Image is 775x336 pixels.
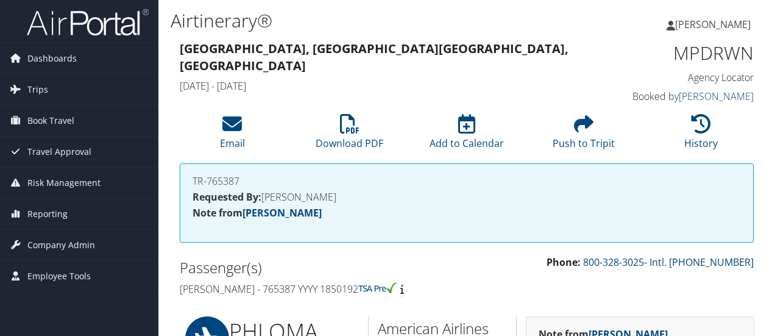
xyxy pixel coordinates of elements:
span: Employee Tools [27,261,91,291]
a: [PERSON_NAME] [242,206,322,220]
a: [PERSON_NAME] [667,6,763,43]
h1: MPDRWN [624,40,754,66]
a: Download PDF [316,121,383,150]
h4: Agency Locator [624,71,754,84]
img: tsa-precheck.png [358,282,398,293]
strong: Note from [193,206,322,220]
h2: Passenger(s) [180,257,458,278]
span: Reporting [27,199,68,229]
strong: Phone: [547,256,581,269]
h4: [PERSON_NAME] - 765387 YYYY 1850192 [180,282,458,296]
span: Book Travel [27,105,74,136]
h4: Booked by [624,90,754,103]
a: Email [220,121,245,150]
span: Company Admin [27,230,95,260]
h4: [PERSON_NAME] [193,192,741,202]
a: Push to Tripit [553,121,615,150]
img: airportal-logo.png [27,8,149,37]
span: Trips [27,74,48,105]
h4: [DATE] - [DATE] [180,79,606,93]
a: [PERSON_NAME] [679,90,754,103]
span: Travel Approval [27,137,91,167]
strong: Requested By: [193,190,261,204]
a: History [684,121,718,150]
span: [PERSON_NAME] [675,18,751,31]
a: 800-328-3025- Intl. [PHONE_NUMBER] [583,256,754,269]
strong: [GEOGRAPHIC_DATA], [GEOGRAPHIC_DATA] [GEOGRAPHIC_DATA], [GEOGRAPHIC_DATA] [180,40,568,74]
span: Dashboards [27,43,77,74]
a: Add to Calendar [430,121,504,150]
h4: TR-765387 [193,176,741,186]
span: Risk Management [27,168,101,198]
h1: Airtinerary® [171,8,565,34]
